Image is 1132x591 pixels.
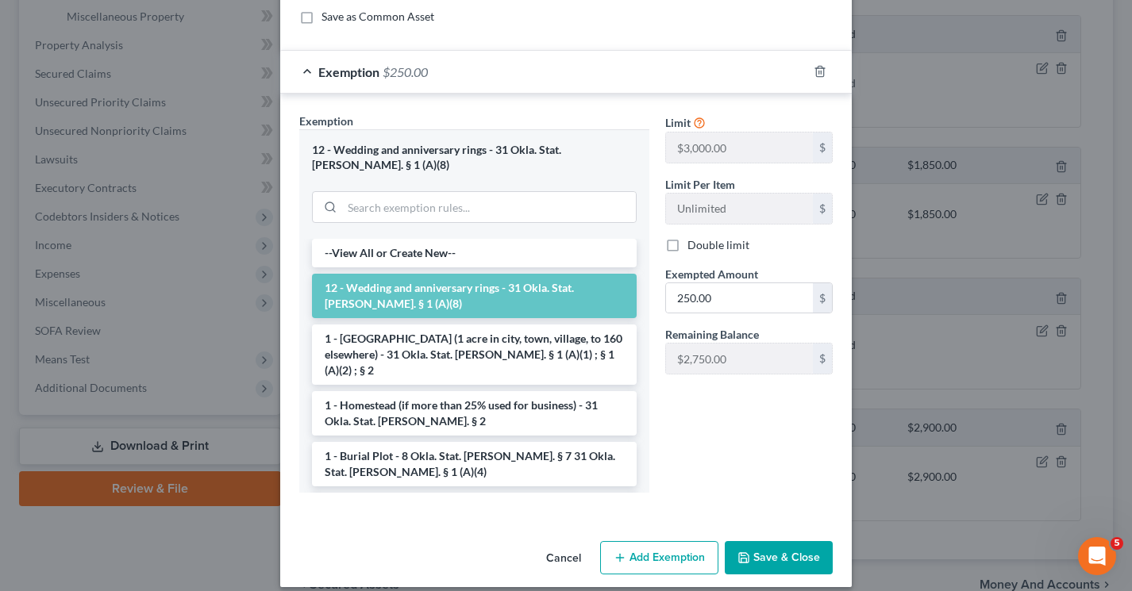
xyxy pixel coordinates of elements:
div: $ [813,132,832,163]
span: $250.00 [383,64,428,79]
span: Exemption [299,114,353,128]
iframe: Intercom live chat [1078,537,1116,575]
label: Double limit [687,237,749,253]
li: 1 - Burial Plot - 8 Okla. Stat. [PERSON_NAME]. § 7 31 Okla. Stat. [PERSON_NAME]. § 1 (A)(4) [312,442,637,486]
span: Exempted Amount [665,267,758,281]
div: $ [813,194,832,224]
input: -- [666,132,813,163]
li: 1 - Homestead (if more than 25% used for business) - 31 Okla. Stat. [PERSON_NAME]. § 2 [312,391,637,436]
li: 12 - Wedding and anniversary rings - 31 Okla. Stat. [PERSON_NAME]. § 1 (A)(8) [312,274,637,318]
li: --View All or Create New-- [312,239,637,267]
li: 1 - [GEOGRAPHIC_DATA] (1 acre in city, town, village, to 160 elsewhere) - 31 Okla. Stat. [PERSON_... [312,324,637,385]
label: Limit Per Item [665,176,735,193]
div: 12 - Wedding and anniversary rings - 31 Okla. Stat. [PERSON_NAME]. § 1 (A)(8) [312,143,637,172]
label: Remaining Balance [665,326,759,343]
button: Save & Close [725,541,833,574]
input: -- [666,343,813,374]
label: Save as Common Asset [322,9,434,25]
span: Limit [665,116,691,129]
div: $ [813,343,832,374]
div: $ [813,283,832,313]
input: Search exemption rules... [342,192,636,222]
button: Cancel [533,543,594,574]
span: 5 [1111,537,1123,550]
span: Exemption [318,64,379,79]
input: -- [666,194,813,224]
button: Add Exemption [600,541,718,574]
input: 0.00 [666,283,813,313]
